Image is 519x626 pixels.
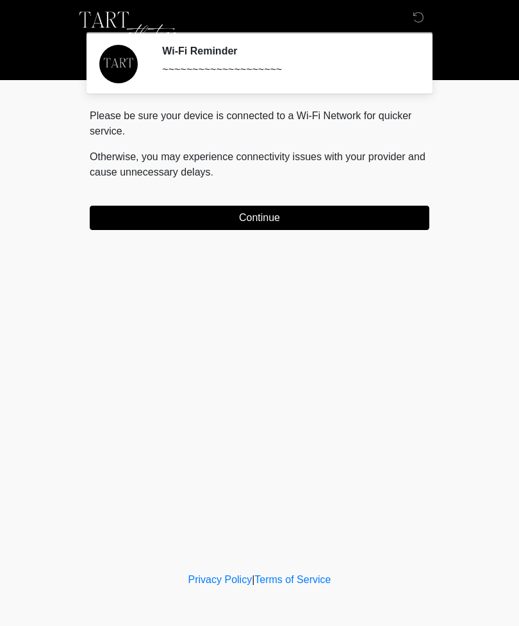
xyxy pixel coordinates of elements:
a: Terms of Service [254,574,331,585]
a: | [252,574,254,585]
p: Otherwise, you may experience connectivity issues with your provider and cause unnecessary delays [90,149,429,180]
img: TART Aesthetics, LLC Logo [77,10,179,48]
a: Privacy Policy [188,574,252,585]
img: Agent Avatar [99,45,138,83]
p: Please be sure your device is connected to a Wi-Fi Network for quicker service. [90,108,429,139]
button: Continue [90,206,429,230]
div: ~~~~~~~~~~~~~~~~~~~~ [162,62,410,78]
span: . [211,167,213,177]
